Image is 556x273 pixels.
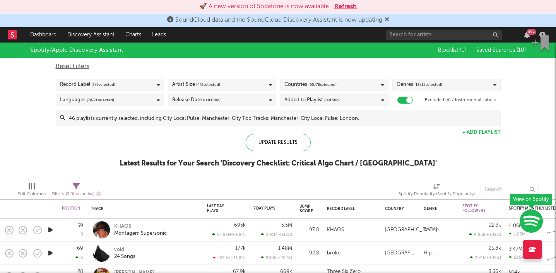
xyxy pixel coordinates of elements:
[385,206,412,211] div: Country
[300,204,313,213] div: Jump Score
[77,223,83,228] div: 59
[334,2,357,11] button: Refresh
[77,246,83,251] div: 69
[469,232,501,237] div: 4.93k ( +109 % )
[246,134,311,151] div: Update Results
[327,225,344,235] div: KHAOS
[460,48,466,53] span: ( 1 )
[75,255,83,260] div: 6
[175,17,382,23] span: SoundCloud data and the SoundCloud Discovery Assistant is now updating
[17,180,46,202] div: Edit Columns
[261,255,292,260] div: 988k ( +202 % )
[62,206,80,211] div: Position
[385,225,437,235] div: [GEOGRAPHIC_DATA]
[261,232,292,237] div: 2.91M ( +112 % )
[481,184,539,195] input: Search...
[489,223,501,228] div: 22.3k
[509,255,523,260] div: 595k
[474,47,526,53] button: Saved Searches (10)
[56,62,501,71] div: Reset Filters
[425,96,496,105] label: Exclude Lofi / Instrumental Labels
[517,48,526,53] span: ( 10 )
[509,232,525,237] div: 1.05M
[438,48,466,53] span: Blocklist
[324,96,340,105] span: (last 30 d)
[397,80,442,89] div: Genres
[62,27,120,43] a: Discovery Assistant
[114,253,135,260] div: 24 Songs
[80,232,83,237] div: 0
[25,27,62,43] a: Dashboard
[65,110,500,126] input: 46 playlists currently selected, including City Local Pulse: Manchester, City Top Tracks: Manches...
[17,189,46,199] div: Edit Columns
[462,204,489,213] div: Spotify Followers
[199,2,330,11] div: 🚀 A new version of Sodatone is now available.
[114,246,135,260] a: void24 Songs
[51,180,101,202] div: Filters(2 filters active)
[414,80,442,89] span: ( 13 / 15 selected)
[87,96,114,105] span: ( 70 / 71 selected)
[30,46,123,55] div: Spotify/Apple Discovery Assistant
[300,249,319,258] div: 92.8
[524,32,530,38] button: 99+
[509,247,523,252] div: 3.47M
[386,30,502,40] input: Search for artists
[489,246,501,251] div: 25.8k
[212,232,246,237] div: 57.9k ( +9.08 % )
[114,246,135,253] div: void
[51,189,101,199] div: Filters
[300,225,319,235] div: 97.8
[278,246,292,251] div: 1.48M
[196,80,220,89] span: ( 4 / 5 selected)
[527,29,536,35] div: 99 +
[399,180,475,202] div: Spotify Popularity (Spotify Popularity)
[327,249,340,258] div: broke
[114,230,167,237] div: Montagem Supersonic
[399,189,475,199] div: Spotify Popularity (Spotify Popularity)
[284,80,337,89] div: Countries
[66,192,94,196] span: ( 2 filters active)
[213,255,246,260] div: -23.6k ( -11.8 % )
[476,48,526,53] span: Saved Searches
[120,27,147,43] a: Charts
[147,27,171,43] a: Leads
[172,96,221,105] div: Release Date
[424,225,439,235] div: Dance
[235,246,246,251] div: 177k
[281,223,292,228] div: 5.5M
[308,80,337,89] span: ( 65 / 78 selected)
[172,80,220,89] div: Artist Size
[510,194,552,205] div: View on Spotify
[509,224,523,229] div: 4.05M
[424,206,451,211] div: Genre
[91,206,195,211] div: Track
[60,80,115,89] div: Record Label
[385,17,389,23] span: Dismiss
[327,206,373,211] div: Record Label
[385,249,416,258] div: [GEOGRAPHIC_DATA]
[424,249,455,258] div: Hip-Hop/Rap
[114,223,167,230] div: KHAOS
[60,96,114,105] div: Languages
[114,223,167,237] a: KHAOSMontagem Supersonic
[120,159,437,168] div: Latest Results for Your Search ' Discovery Checklist: Critical Algo Chart / [GEOGRAPHIC_DATA] '
[207,204,234,213] div: Last Day Plays
[203,96,221,105] span: (last 180 d)
[470,255,501,260] div: 2.91k ( +109 % )
[253,206,281,211] div: 7 Day Plays
[284,96,340,105] div: Added to Playlist
[234,223,246,228] div: 695k
[91,80,115,89] span: ( 2 / 6 selected)
[462,130,501,135] button: + Add Playlist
